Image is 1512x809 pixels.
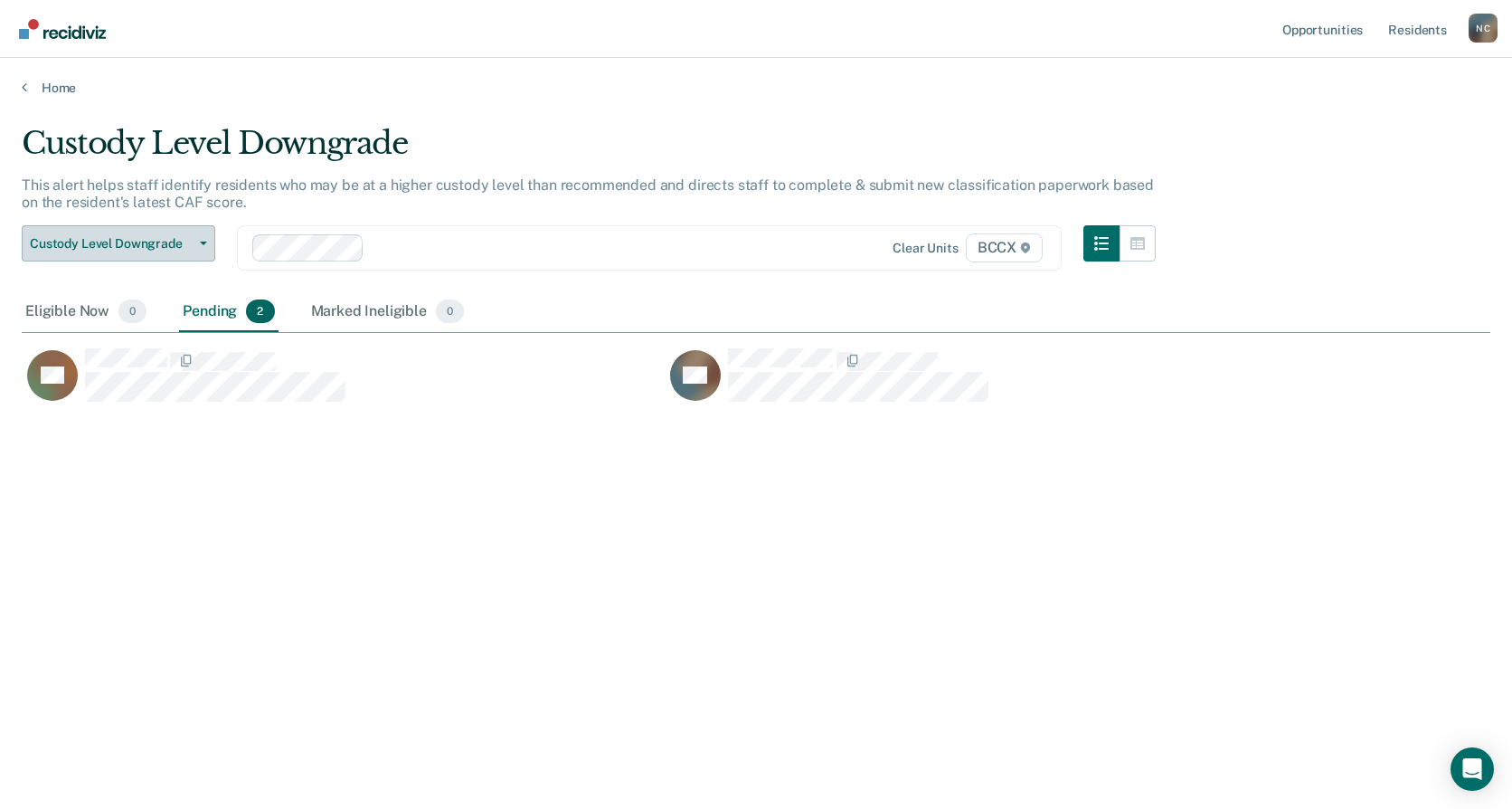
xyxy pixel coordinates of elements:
div: Open Intercom Messenger [1451,747,1494,791]
span: 2 [246,300,274,323]
button: Custody Level Downgrade [22,225,215,262]
button: Profile dropdown button [1469,14,1498,43]
div: Pending2 [179,292,278,332]
span: BCCX [966,233,1043,262]
span: 0 [118,300,146,323]
p: This alert helps staff identify residents who may be at a higher custody level than recommended a... [22,176,1154,211]
a: Home [22,80,1490,96]
div: Custody Level Downgrade [22,125,1156,176]
div: N C [1469,14,1498,43]
img: Recidiviz [19,19,106,39]
div: CaseloadOpportunityCell-00649958 [22,347,665,420]
div: Clear units [893,241,959,256]
span: 0 [436,300,464,323]
span: Custody Level Downgrade [30,236,193,252]
div: Marked Ineligible0 [307,292,468,332]
div: CaseloadOpportunityCell-00386515 [665,347,1308,420]
div: Eligible Now0 [22,292,150,332]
